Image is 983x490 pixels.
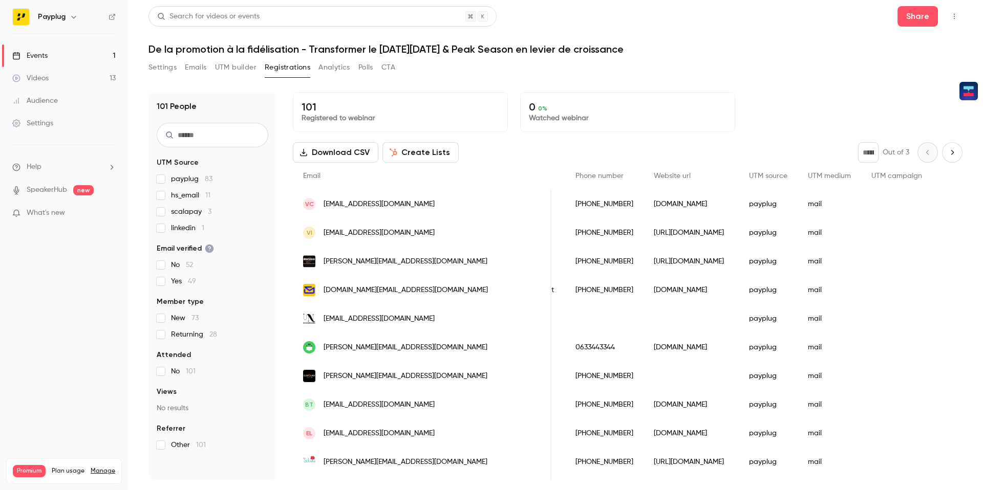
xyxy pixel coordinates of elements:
[303,314,315,324] img: inhaircare.co
[186,368,196,375] span: 101
[27,185,67,195] a: SpeakerHub
[798,276,861,304] div: mail
[749,172,787,180] span: UTM source
[303,456,315,468] img: sekan.fr
[358,59,373,76] button: Polls
[798,218,861,247] div: mail
[306,429,312,438] span: el
[171,313,199,323] span: New
[942,142,963,163] button: Next page
[739,390,798,419] div: payplug
[739,333,798,362] div: payplug
[798,190,861,218] div: mail
[739,247,798,276] div: payplug
[324,371,487,382] span: [PERSON_NAME][EMAIL_ADDRESS][DOMAIN_NAME]
[38,12,66,22] h6: Payplug
[157,100,197,113] h1: 101 People
[739,362,798,390] div: payplug
[324,399,435,410] span: [EMAIL_ADDRESS][DOMAIN_NAME]
[12,73,49,83] div: Videos
[529,113,726,123] p: Watched webinar
[307,228,312,237] span: VI
[382,142,459,163] button: Create Lists
[324,457,487,467] span: [PERSON_NAME][EMAIL_ADDRESS][DOMAIN_NAME]
[644,276,739,304] div: [DOMAIN_NAME]
[205,175,212,183] span: 83
[529,101,726,113] p: 0
[265,59,310,76] button: Registrations
[186,261,193,269] span: 52
[808,172,851,180] span: UTM medium
[798,419,861,448] div: mail
[103,209,116,218] iframe: Noticeable Trigger
[171,190,210,201] span: hs_email
[739,304,798,333] div: payplug
[171,174,212,184] span: payplug
[381,59,395,76] button: CTA
[324,199,435,210] span: [EMAIL_ADDRESS][DOMAIN_NAME]
[897,6,938,27] button: Share
[12,51,48,61] div: Events
[644,419,739,448] div: [DOMAIN_NAME]
[171,329,217,340] span: Returning
[13,9,29,25] img: Payplug
[798,448,861,476] div: mail
[13,465,46,477] span: Premium
[654,172,691,180] span: Website url
[171,223,204,233] span: linkedin
[303,172,320,180] span: Email
[157,11,260,22] div: Search for videos or events
[644,218,739,247] div: [URL][DOMAIN_NAME]
[171,440,206,450] span: Other
[324,256,487,267] span: [PERSON_NAME][EMAIL_ADDRESS][DOMAIN_NAME]
[798,362,861,390] div: mail
[157,424,185,434] span: Referrer
[73,185,94,195] span: new
[157,158,268,450] section: facet-groups
[871,172,922,180] span: UTM campaign
[27,162,41,172] span: Help
[157,243,214,254] span: Email verified
[644,247,739,276] div: [URL][DOMAIN_NAME]
[148,43,963,55] h1: De la promotion à la fidélisation - Transformer le [DATE][DATE] & Peak Season en levier de croiss...
[302,113,499,123] p: Registered to webinar
[157,297,204,307] span: Member type
[324,314,435,324] span: [EMAIL_ADDRESS][DOMAIN_NAME]
[565,390,644,419] div: [PHONE_NUMBER]
[565,190,644,218] div: [PHONE_NUMBER]
[798,247,861,276] div: mail
[27,208,65,218] span: What's new
[739,419,798,448] div: payplug
[324,285,488,296] span: [DOMAIN_NAME][EMAIL_ADDRESS][DOMAIN_NAME]
[565,362,644,390] div: [PHONE_NUMBER]
[644,390,739,419] div: [DOMAIN_NAME]
[644,190,739,218] div: [DOMAIN_NAME]
[324,342,487,353] span: [PERSON_NAME][EMAIL_ADDRESS][DOMAIN_NAME]
[565,448,644,476] div: [PHONE_NUMBER]
[798,304,861,333] div: mail
[12,162,116,172] li: help-dropdown-opener
[303,255,315,268] img: montariol.com
[91,467,115,475] a: Manage
[157,350,191,360] span: Attended
[171,276,196,286] span: Yes
[305,400,313,409] span: BT
[171,366,196,376] span: No
[188,278,196,285] span: 49
[12,96,58,106] div: Audience
[883,147,909,158] p: Out of 3
[12,118,53,128] div: Settings
[565,276,644,304] div: [PHONE_NUMBER]
[565,419,644,448] div: [PHONE_NUMBER]
[324,228,435,238] span: [EMAIL_ADDRESS][DOMAIN_NAME]
[739,448,798,476] div: payplug
[196,441,206,449] span: 101
[303,341,315,353] img: booxi.com
[208,208,211,215] span: 3
[171,207,211,217] span: scalapay
[565,218,644,247] div: [PHONE_NUMBER]
[205,192,210,199] span: 11
[293,142,378,163] button: Download CSV
[575,172,624,180] span: Phone number
[565,247,644,276] div: [PHONE_NUMBER]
